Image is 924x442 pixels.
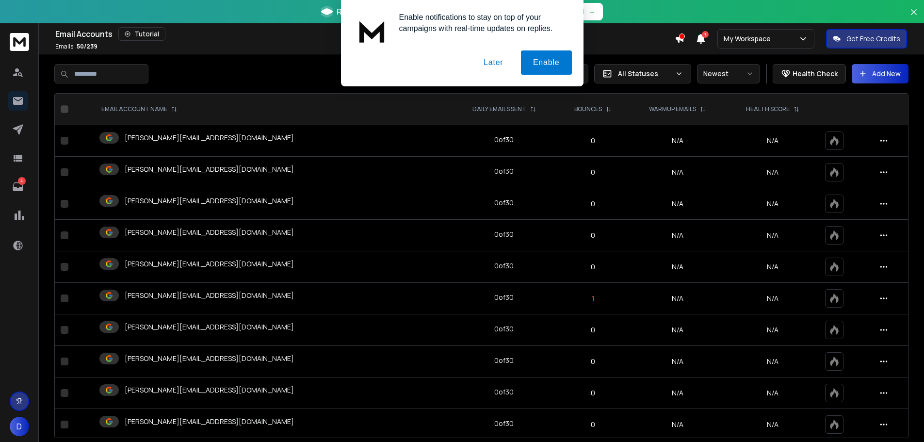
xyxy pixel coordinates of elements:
[494,261,514,271] div: 0 of 30
[563,262,623,272] p: 0
[125,164,294,174] p: [PERSON_NAME][EMAIL_ADDRESS][DOMAIN_NAME]
[563,199,623,209] p: 0
[494,324,514,334] div: 0 of 30
[125,259,294,269] p: [PERSON_NAME][EMAIL_ADDRESS][DOMAIN_NAME]
[494,166,514,176] div: 0 of 30
[521,50,572,75] button: Enable
[732,420,813,429] p: N/A
[732,167,813,177] p: N/A
[494,419,514,428] div: 0 of 30
[471,50,515,75] button: Later
[746,105,790,113] p: HEALTH SCORE
[649,105,696,113] p: WARMUP EMAILS
[563,388,623,398] p: 0
[732,325,813,335] p: N/A
[732,294,813,303] p: N/A
[10,417,29,436] button: D
[494,387,514,397] div: 0 of 30
[494,356,514,365] div: 0 of 30
[494,229,514,239] div: 0 of 30
[629,409,726,441] td: N/A
[563,325,623,335] p: 0
[125,385,294,395] p: [PERSON_NAME][EMAIL_ADDRESS][DOMAIN_NAME]
[125,133,294,143] p: [PERSON_NAME][EMAIL_ADDRESS][DOMAIN_NAME]
[629,314,726,346] td: N/A
[125,354,294,363] p: [PERSON_NAME][EMAIL_ADDRESS][DOMAIN_NAME]
[629,346,726,377] td: N/A
[563,294,623,303] p: 1
[629,377,726,409] td: N/A
[732,357,813,366] p: N/A
[391,12,572,34] div: Enable notifications to stay on top of your campaigns with real-time updates on replies.
[629,125,726,157] td: N/A
[18,177,26,185] p: 4
[629,283,726,314] td: N/A
[563,357,623,366] p: 0
[563,420,623,429] p: 0
[353,12,391,50] img: notification icon
[563,136,623,146] p: 0
[629,188,726,220] td: N/A
[125,322,294,332] p: [PERSON_NAME][EMAIL_ADDRESS][DOMAIN_NAME]
[563,230,623,240] p: 0
[563,167,623,177] p: 0
[125,196,294,206] p: [PERSON_NAME][EMAIL_ADDRESS][DOMAIN_NAME]
[732,262,813,272] p: N/A
[629,251,726,283] td: N/A
[732,230,813,240] p: N/A
[472,105,526,113] p: DAILY EMAILS SENT
[494,293,514,302] div: 0 of 30
[125,291,294,300] p: [PERSON_NAME][EMAIL_ADDRESS][DOMAIN_NAME]
[125,417,294,426] p: [PERSON_NAME][EMAIL_ADDRESS][DOMAIN_NAME]
[732,199,813,209] p: N/A
[101,105,177,113] div: EMAIL ACCOUNT NAME
[125,228,294,237] p: [PERSON_NAME][EMAIL_ADDRESS][DOMAIN_NAME]
[732,136,813,146] p: N/A
[629,220,726,251] td: N/A
[494,135,514,145] div: 0 of 30
[732,388,813,398] p: N/A
[494,198,514,208] div: 0 of 30
[629,157,726,188] td: N/A
[8,177,28,196] a: 4
[574,105,602,113] p: BOUNCES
